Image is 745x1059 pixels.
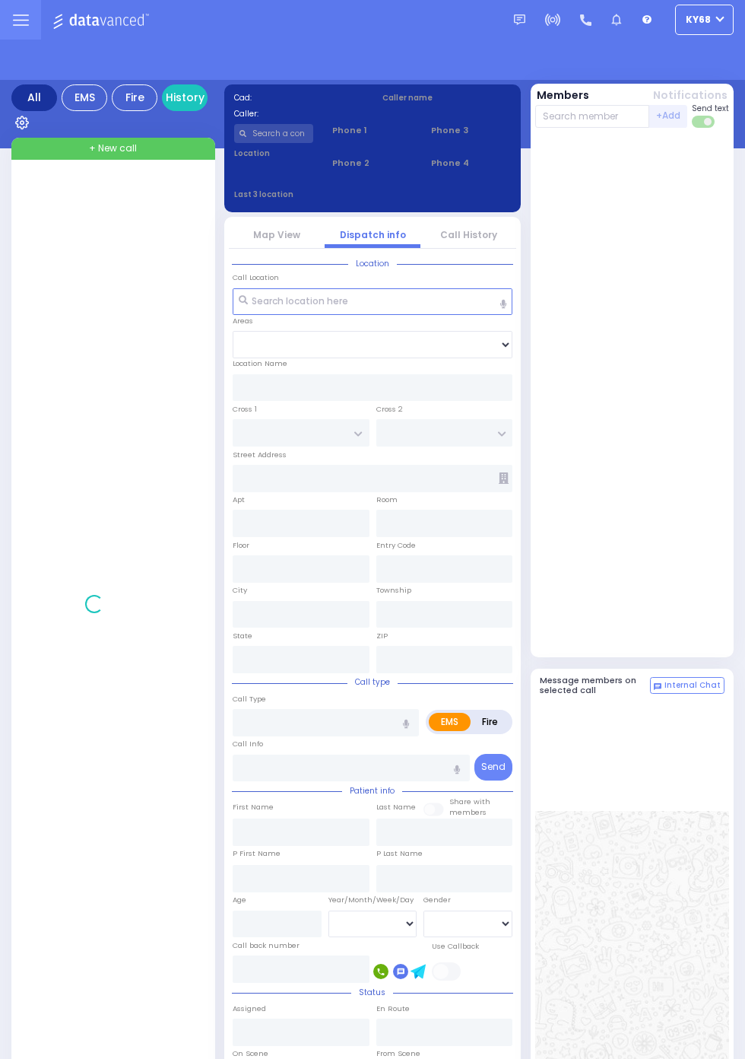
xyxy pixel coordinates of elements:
[233,540,249,551] label: Floor
[376,1048,420,1059] label: From Scene
[52,11,154,30] img: Logo
[234,92,363,103] label: Cad:
[162,84,208,111] a: History
[449,807,487,817] span: members
[376,495,398,505] label: Room
[62,84,107,111] div: EMS
[432,941,479,952] label: Use Callback
[351,987,393,998] span: Status
[233,940,300,951] label: Call back number
[376,802,416,813] label: Last Name
[112,84,157,111] div: Fire
[474,754,512,781] button: Send
[654,683,661,691] img: comment-alt.png
[233,272,279,283] label: Call Location
[692,114,716,129] label: Turn off text
[376,585,411,596] label: Township
[234,108,363,119] label: Caller:
[233,1048,268,1059] label: On Scene
[233,1003,266,1014] label: Assigned
[653,87,728,103] button: Notifications
[234,148,314,159] label: Location
[664,680,721,691] span: Internal Chat
[233,316,253,326] label: Areas
[233,848,281,859] label: P First Name
[233,631,252,641] label: State
[328,895,417,905] div: Year/Month/Week/Day
[650,677,724,694] button: Internal Chat
[382,92,512,103] label: Caller name
[233,288,512,316] input: Search location here
[234,124,314,143] input: Search a contact
[537,87,589,103] button: Members
[431,157,511,170] span: Phone 4
[348,258,397,269] span: Location
[535,105,650,128] input: Search member
[234,189,373,200] label: Last 3 location
[423,895,451,905] label: Gender
[470,713,510,731] label: Fire
[514,14,525,26] img: message.svg
[347,676,398,688] span: Call type
[253,228,300,241] a: Map View
[332,124,412,137] span: Phone 1
[440,228,497,241] a: Call History
[429,713,471,731] label: EMS
[692,103,729,114] span: Send text
[376,631,388,641] label: ZIP
[233,694,266,704] label: Call Type
[376,1003,410,1014] label: En Route
[431,124,511,137] span: Phone 3
[675,5,734,35] button: ky68
[233,404,257,415] label: Cross 1
[340,228,406,241] a: Dispatch info
[233,802,274,813] label: First Name
[233,450,287,460] label: Street Address
[686,13,711,27] span: ky68
[342,785,402,797] span: Patient info
[449,797,490,806] small: Share with
[376,848,423,859] label: P Last Name
[233,495,245,505] label: Apt
[233,358,287,369] label: Location Name
[376,404,403,415] label: Cross 2
[376,540,416,551] label: Entry Code
[332,157,412,170] span: Phone 2
[540,676,651,695] h5: Message members on selected call
[233,739,263,749] label: Call Info
[233,585,247,596] label: City
[89,142,137,155] span: + New call
[499,472,509,484] span: Other building occupants
[233,895,246,905] label: Age
[11,84,57,111] div: All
